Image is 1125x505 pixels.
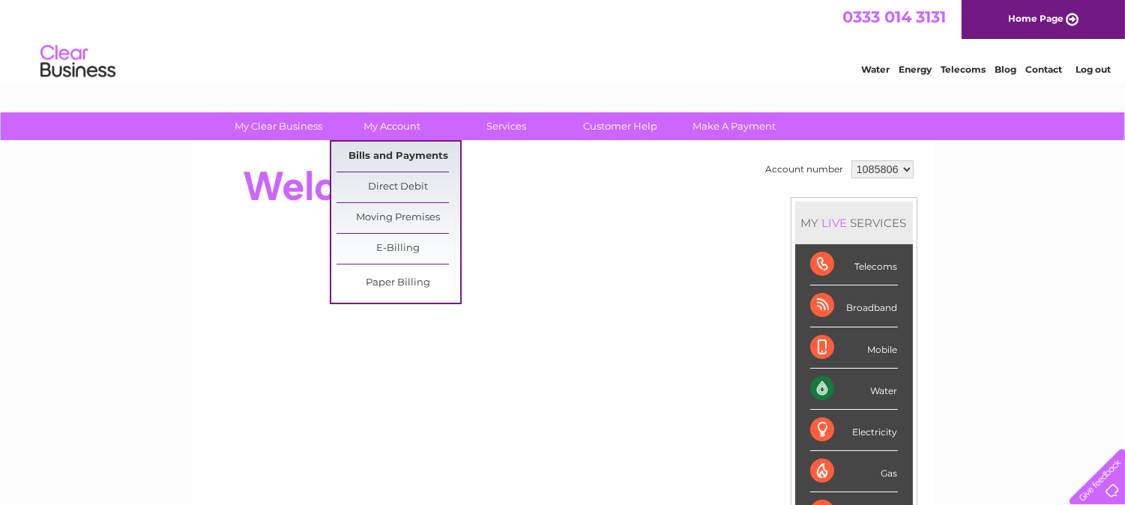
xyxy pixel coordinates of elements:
div: MY SERVICES [795,202,913,244]
a: E-Billing [337,234,460,264]
div: LIVE [819,216,851,230]
div: Broadband [810,285,898,327]
a: My Account [331,112,454,140]
a: Contact [1025,64,1062,75]
a: Water [861,64,890,75]
div: Telecoms [810,244,898,285]
img: logo.png [40,39,116,85]
a: Telecoms [941,64,986,75]
a: Make A Payment [672,112,796,140]
a: Energy [899,64,932,75]
div: Clear Business is a trading name of Verastar Limited (registered in [GEOGRAPHIC_DATA] No. 3667643... [209,8,917,73]
div: Mobile [810,327,898,369]
div: Electricity [810,410,898,451]
a: Blog [995,64,1016,75]
a: Paper Billing [337,268,460,298]
a: Moving Premises [337,203,460,233]
a: Direct Debit [337,172,460,202]
td: Account number [762,157,848,182]
a: Customer Help [558,112,682,140]
a: My Clear Business [217,112,340,140]
a: Bills and Payments [337,142,460,172]
a: 0333 014 3131 [842,7,946,26]
a: Log out [1076,64,1111,75]
div: Gas [810,451,898,492]
div: Water [810,369,898,410]
a: Services [444,112,568,140]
